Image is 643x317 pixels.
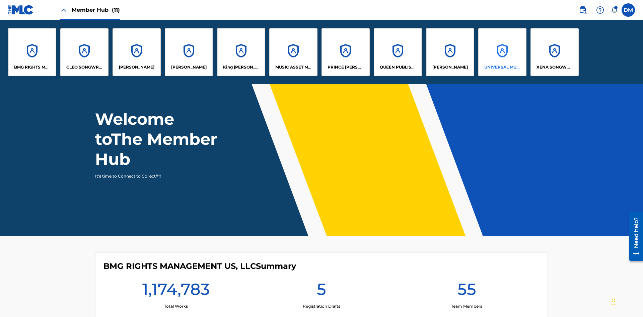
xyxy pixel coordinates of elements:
div: Help [593,3,607,17]
p: Team Members [451,303,482,309]
a: Public Search [576,3,589,17]
p: PRINCE MCTESTERSON [328,64,364,70]
div: Notifications [611,7,618,13]
p: King McTesterson [223,64,260,70]
a: Accounts[PERSON_NAME] [165,28,213,76]
a: Accounts[PERSON_NAME] [113,28,161,76]
iframe: Chat Widget [610,285,643,317]
a: AccountsXENA SONGWRITER [530,28,579,76]
span: (11) [112,7,120,13]
h1: 5 [317,279,326,303]
a: Accounts[PERSON_NAME] [426,28,474,76]
a: AccountsUNIVERSAL MUSIC PUB GROUP [478,28,526,76]
h4: BMG RIGHTS MANAGEMENT US, LLC [103,261,296,271]
h1: Welcome to The Member Hub [95,109,220,169]
p: QUEEN PUBLISHA [380,64,416,70]
a: AccountsPRINCE [PERSON_NAME] [321,28,370,76]
img: Close [60,6,68,14]
a: AccountsQUEEN PUBLISHA [374,28,422,76]
p: CLEO SONGWRITER [66,64,103,70]
p: Total Works [164,303,188,309]
a: AccountsMUSIC ASSET MANAGEMENT (MAM) [269,28,317,76]
p: MUSIC ASSET MANAGEMENT (MAM) [275,64,312,70]
a: AccountsKing [PERSON_NAME] [217,28,265,76]
p: XENA SONGWRITER [537,64,573,70]
h1: 1,174,783 [142,279,210,303]
img: MLC Logo [8,5,34,15]
p: UNIVERSAL MUSIC PUB GROUP [484,64,521,70]
iframe: Resource Center [624,210,643,265]
h1: 55 [457,279,476,303]
a: AccountsBMG RIGHTS MANAGEMENT US, LLC [8,28,56,76]
div: Drag [612,292,616,312]
p: Registration Drafts [303,303,340,309]
img: search [579,6,587,14]
img: help [596,6,604,14]
a: AccountsCLEO SONGWRITER [60,28,109,76]
p: It's time to Connect to Collect™! [95,173,211,179]
p: RONALD MCTESTERSON [432,64,468,70]
p: ELVIS COSTELLO [119,64,154,70]
div: User Menu [622,3,635,17]
p: EYAMA MCSINGER [171,64,207,70]
span: Member Hub [72,6,120,14]
p: BMG RIGHTS MANAGEMENT US, LLC [14,64,51,70]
